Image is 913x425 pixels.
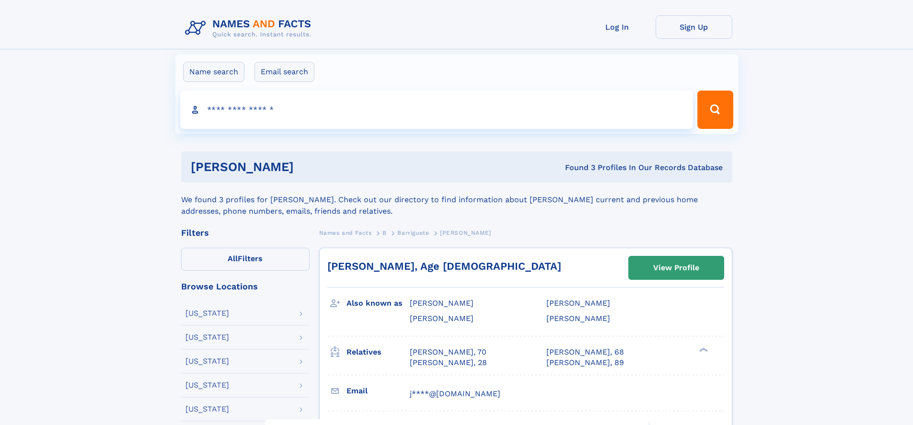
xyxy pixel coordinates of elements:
[185,381,229,389] div: [US_STATE]
[656,15,732,39] a: Sign Up
[185,357,229,365] div: [US_STATE]
[181,282,310,291] div: Browse Locations
[382,227,387,239] a: B
[185,333,229,341] div: [US_STATE]
[181,229,310,237] div: Filters
[181,183,732,217] div: We found 3 profiles for [PERSON_NAME]. Check out our directory to find information about [PERSON_...
[546,347,624,357] a: [PERSON_NAME], 68
[347,383,410,399] h3: Email
[653,257,699,279] div: View Profile
[546,357,624,368] a: [PERSON_NAME], 89
[546,299,610,308] span: [PERSON_NAME]
[228,254,238,263] span: All
[181,248,310,271] label: Filters
[185,310,229,317] div: [US_STATE]
[185,405,229,413] div: [US_STATE]
[429,162,723,173] div: Found 3 Profiles In Our Records Database
[382,230,387,236] span: B
[319,227,372,239] a: Names and Facts
[579,15,656,39] a: Log In
[440,230,491,236] span: [PERSON_NAME]
[410,347,486,357] a: [PERSON_NAME], 70
[347,344,410,360] h3: Relatives
[181,15,319,41] img: Logo Names and Facts
[629,256,724,279] a: View Profile
[397,230,429,236] span: Barriguete
[410,357,487,368] a: [PERSON_NAME], 28
[697,346,708,353] div: ❯
[327,260,561,272] a: [PERSON_NAME], Age [DEMOGRAPHIC_DATA]
[183,62,244,82] label: Name search
[410,299,474,308] span: [PERSON_NAME]
[254,62,314,82] label: Email search
[697,91,733,129] button: Search Button
[410,314,474,323] span: [PERSON_NAME]
[546,314,610,323] span: [PERSON_NAME]
[347,295,410,311] h3: Also known as
[191,161,429,173] h1: [PERSON_NAME]
[180,91,693,129] input: search input
[397,227,429,239] a: Barriguete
